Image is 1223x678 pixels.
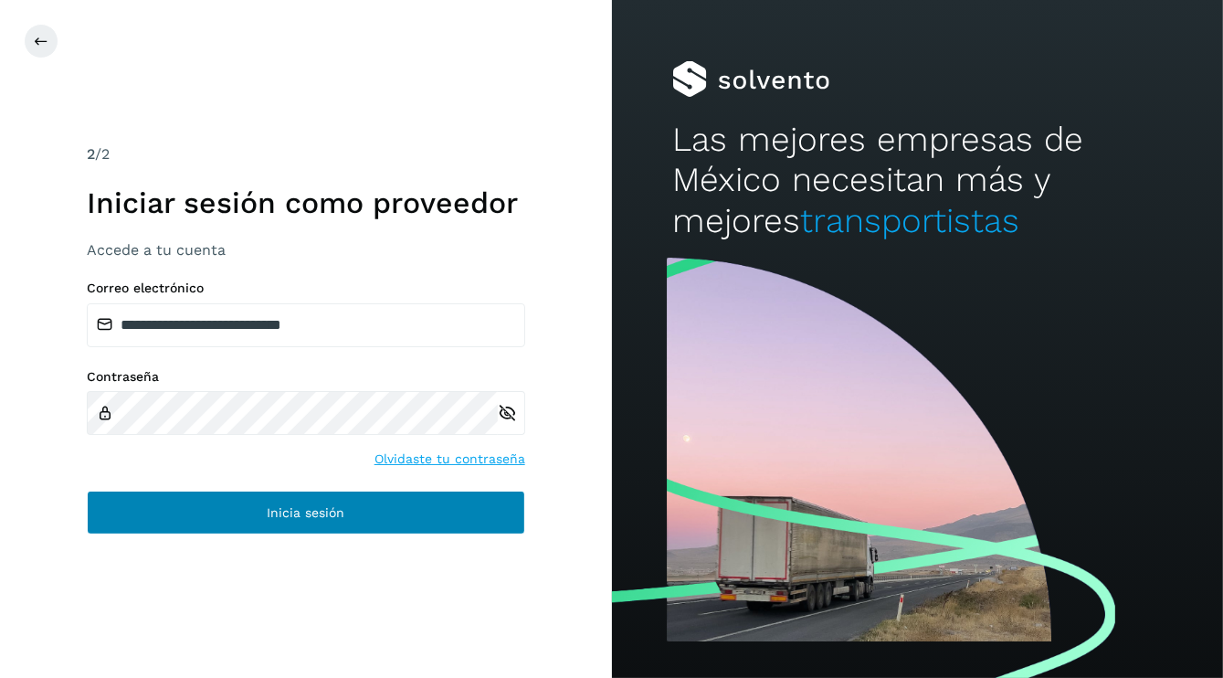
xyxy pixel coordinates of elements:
[374,450,525,469] a: Olvidaste tu contraseña
[87,145,95,163] span: 2
[672,120,1162,241] h2: Las mejores empresas de México necesitan más y mejores
[267,506,344,519] span: Inicia sesión
[87,241,525,259] h3: Accede a tu cuenta
[800,201,1019,240] span: transportistas
[87,143,525,165] div: /2
[87,369,525,385] label: Contraseña
[87,491,525,535] button: Inicia sesión
[87,185,525,220] h1: Iniciar sesión como proveedor
[87,281,525,296] label: Correo electrónico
